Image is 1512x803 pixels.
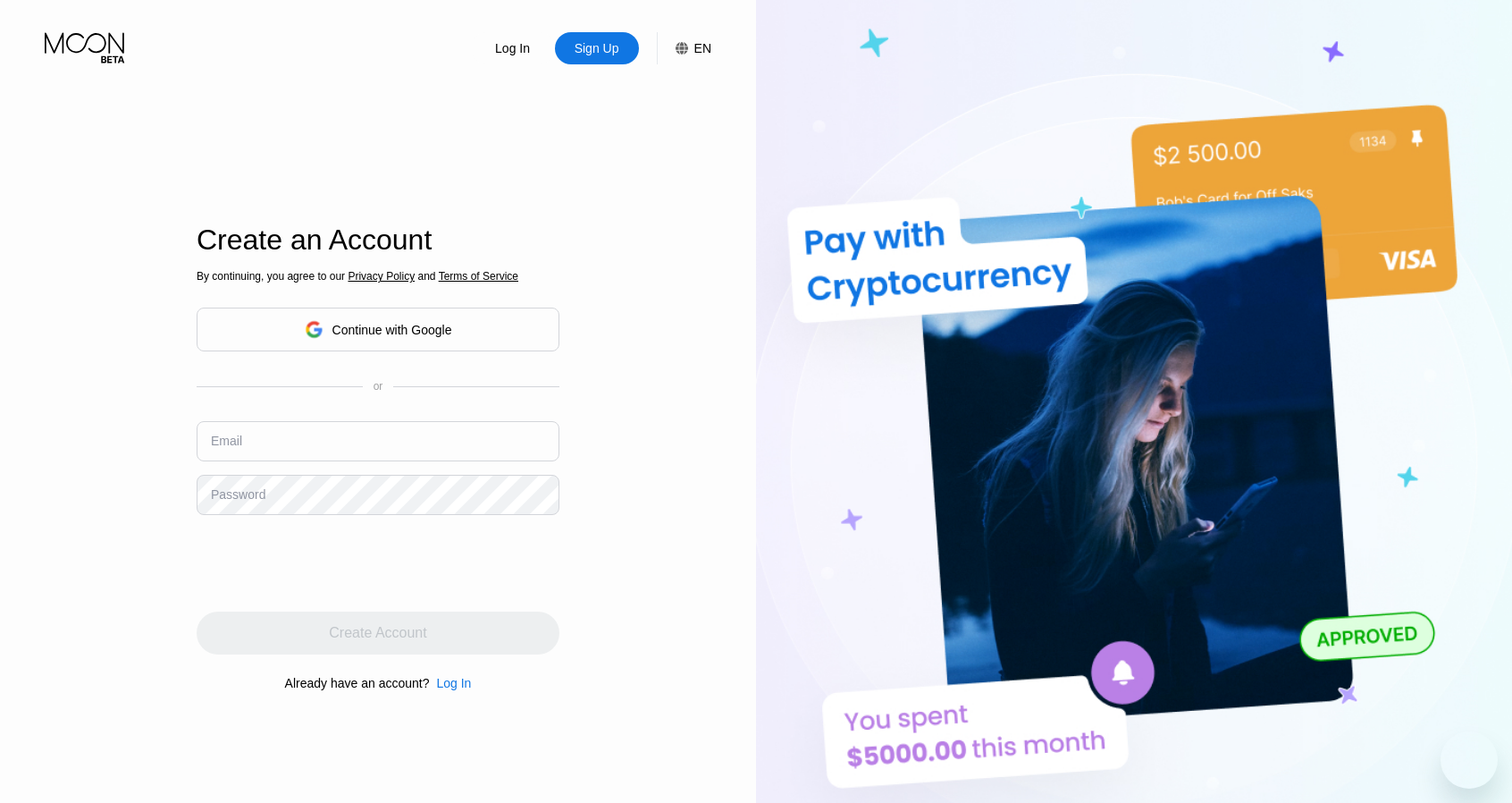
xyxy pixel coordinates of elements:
[493,39,532,57] div: Log In
[285,676,430,690] div: Already have an account?
[439,270,518,283] span: Terms of Service
[332,323,452,337] div: Continue with Google
[197,308,559,351] div: Continue with Google
[374,380,383,393] div: or
[211,434,242,448] div: Email
[471,32,555,64] div: Log In
[436,676,471,690] div: Log In
[1441,731,1498,789] iframe: Pulsante per aprire la finestra di messaggistica
[211,487,265,502] div: Password
[694,41,711,55] div: EN
[197,270,559,283] div: By continuing, you agree to our
[197,224,559,257] div: Create an Account
[555,32,639,64] div: Sign Up
[657,32,711,64] div: EN
[415,270,439,283] span: and
[348,270,415,283] span: Privacy Policy
[197,528,468,598] iframe: reCAPTCHA
[573,39,621,57] div: Sign Up
[429,676,471,690] div: Log In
